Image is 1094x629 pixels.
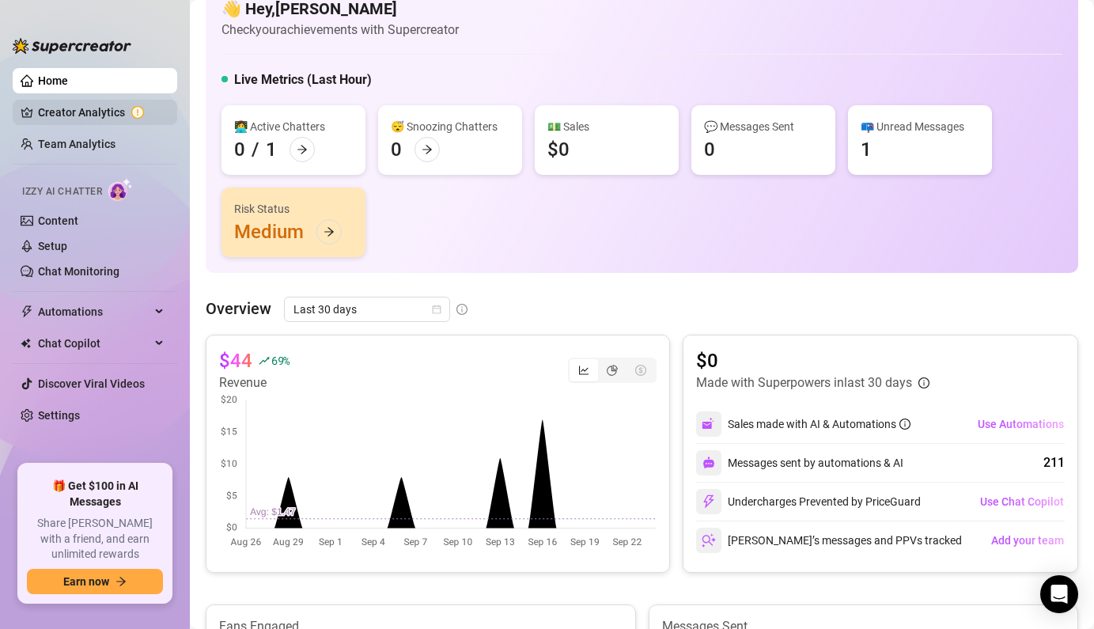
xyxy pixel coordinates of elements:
[297,144,308,155] span: arrow-right
[990,528,1065,553] button: Add your team
[696,373,912,392] article: Made with Superpowers in last 30 days
[38,377,145,390] a: Discover Viral Videos
[547,118,666,135] div: 💵 Sales
[702,494,716,509] img: svg%3e
[27,569,163,594] button: Earn nowarrow-right
[432,305,441,314] span: calendar
[22,184,102,199] span: Izzy AI Chatter
[38,409,80,422] a: Settings
[547,137,570,162] div: $0
[391,137,402,162] div: 0
[899,419,910,430] span: info-circle
[115,576,127,587] span: arrow-right
[259,355,270,366] span: rise
[108,178,133,201] img: AI Chatter
[63,575,109,588] span: Earn now
[206,297,271,320] article: Overview
[456,304,468,315] span: info-circle
[293,297,441,321] span: Last 30 days
[635,365,646,376] span: dollar-circle
[234,118,353,135] div: 👩‍💻 Active Chatters
[977,411,1065,437] button: Use Automations
[219,348,252,373] article: $44
[38,299,150,324] span: Automations
[607,365,618,376] span: pie-chart
[422,144,433,155] span: arrow-right
[918,377,929,388] span: info-circle
[324,226,335,237] span: arrow-right
[38,265,119,278] a: Chat Monitoring
[27,479,163,510] span: 🎁 Get $100 in AI Messages
[861,137,872,162] div: 1
[21,305,33,318] span: thunderbolt
[266,137,277,162] div: 1
[978,418,1064,430] span: Use Automations
[234,137,245,162] div: 0
[568,358,657,383] div: segmented control
[696,348,929,373] article: $0
[702,533,716,548] img: svg%3e
[728,415,910,433] div: Sales made with AI & Automations
[38,214,78,227] a: Content
[991,534,1064,547] span: Add your team
[704,118,823,135] div: 💬 Messages Sent
[1043,453,1065,472] div: 211
[696,528,962,553] div: [PERSON_NAME]’s messages and PPVs tracked
[1040,575,1078,613] div: Open Intercom Messenger
[219,373,290,392] article: Revenue
[21,338,31,349] img: Chat Copilot
[271,353,290,368] span: 69 %
[221,20,459,40] article: Check your achievements with Supercreator
[234,70,372,89] h5: Live Metrics (Last Hour)
[578,365,589,376] span: line-chart
[391,118,509,135] div: 😴 Snoozing Chatters
[13,38,131,54] img: logo-BBDzfeDw.svg
[38,331,150,356] span: Chat Copilot
[979,489,1065,514] button: Use Chat Copilot
[696,450,903,476] div: Messages sent by automations & AI
[704,137,715,162] div: 0
[696,489,921,514] div: Undercharges Prevented by PriceGuard
[27,516,163,563] span: Share [PERSON_NAME] with a friend, and earn unlimited rewards
[38,138,115,150] a: Team Analytics
[234,200,353,218] div: Risk Status
[38,240,67,252] a: Setup
[38,100,165,125] a: Creator Analytics exclamation-circle
[980,495,1064,508] span: Use Chat Copilot
[861,118,979,135] div: 📪 Unread Messages
[702,457,715,469] img: svg%3e
[38,74,68,87] a: Home
[702,417,716,431] img: svg%3e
